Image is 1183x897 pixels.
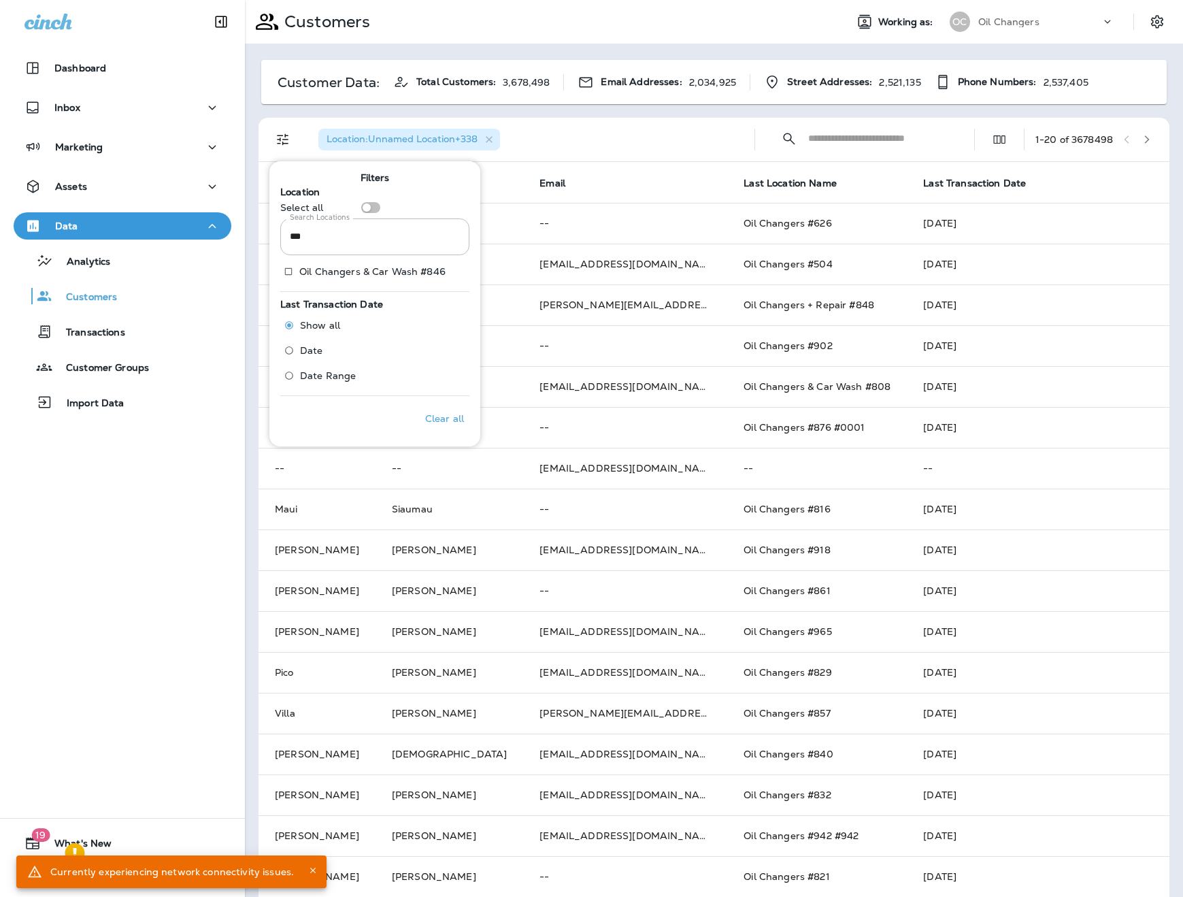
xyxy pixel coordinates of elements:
td: Siaumau [376,489,524,529]
span: Show all [300,320,340,331]
span: Oil Changers #840 [744,748,833,760]
td: [PERSON_NAME][EMAIL_ADDRESS][PERSON_NAME][DOMAIN_NAME] [523,284,727,325]
button: Dashboard [14,54,231,82]
td: [EMAIL_ADDRESS][DOMAIN_NAME] [523,529,727,570]
td: [EMAIL_ADDRESS][DOMAIN_NAME] [523,652,727,693]
td: [DATE] [907,774,1169,815]
td: [DATE] [907,366,1169,407]
td: [DATE] [907,529,1169,570]
td: [DATE] [907,570,1169,611]
td: [DATE] [907,489,1169,529]
span: Oil Changers #816 [744,503,830,515]
p: -- [392,463,507,474]
span: What's New [41,838,112,854]
td: [DATE] [907,693,1169,734]
td: [PERSON_NAME] [259,815,376,856]
p: Transactions [52,327,125,340]
td: [PERSON_NAME] [376,529,524,570]
span: 19 [31,828,50,842]
td: [PERSON_NAME] [259,734,376,774]
td: [EMAIL_ADDRESS][DOMAIN_NAME] [523,448,727,489]
td: [PERSON_NAME] [259,203,376,244]
button: Assets [14,173,231,200]
p: Clear all [425,413,464,424]
span: Oil Changers #857 [744,707,830,719]
span: Date [300,345,323,356]
button: Data [14,212,231,240]
span: Email [539,178,565,189]
div: Location:Unnamed Location+338 [318,129,500,150]
span: Oil Changers #829 [744,666,831,679]
td: [PERSON_NAME] [259,407,376,448]
span: Last Location Name [744,177,854,189]
button: Analytics [14,246,231,275]
span: Oil Changers #902 [744,340,832,352]
div: Currently experiencing network connectivity issues. [50,860,294,884]
td: [EMAIL_ADDRESS][DOMAIN_NAME] [523,734,727,774]
p: -- [539,218,711,229]
p: -- [539,340,711,351]
button: Import Data [14,388,231,417]
span: Email [539,177,583,189]
p: -- [744,463,890,474]
span: Oil Changers #965 [744,625,831,638]
td: [PERSON_NAME] [376,774,524,815]
span: Oil Changers #942 #942 [744,830,859,842]
span: Phone Numbers: [958,76,1037,88]
span: Oil Changers #876 #0001 [744,421,865,434]
span: Oil Changers #626 [744,217,831,229]
p: Assets [55,181,87,192]
span: Filters [361,172,390,184]
td: [DATE] [907,815,1169,856]
td: [DATE] [907,325,1169,366]
p: Inbox [54,102,80,113]
p: Oil Changers [978,16,1039,27]
span: Last Location Name [744,178,837,189]
button: Transactions [14,317,231,346]
span: Last Transaction Date [923,177,1044,189]
span: Oil Changers #832 [744,789,831,801]
td: [EMAIL_ADDRESS][DOMAIN_NAME] [523,366,727,407]
span: Working as: [878,16,936,28]
td: Villa [259,693,376,734]
button: Customer Groups [14,353,231,381]
span: Last Transaction Date [280,298,383,310]
td: [DATE] [907,284,1169,325]
p: 2,034,925 [689,77,736,88]
span: Oil Changers + Repair #848 [744,299,874,311]
td: [PERSON_NAME] [376,652,524,693]
button: Filters [269,126,297,153]
button: Marketing [14,133,231,161]
td: [EMAIL_ADDRESS][DOMAIN_NAME] [523,815,727,856]
div: OC [950,12,970,32]
span: Location [280,186,320,198]
td: [PERSON_NAME] [376,693,524,734]
button: Customers [14,282,231,310]
p: Customers [279,12,370,32]
td: [PERSON_NAME] [259,611,376,652]
button: Support [14,862,231,890]
td: [PERSON_NAME] [259,284,376,325]
p: Customers [52,291,117,304]
td: [PERSON_NAME] [376,815,524,856]
td: [DATE] [907,652,1169,693]
span: Street Addresses: [787,76,872,88]
button: Inbox [14,94,231,121]
p: Dashboard [54,63,106,74]
p: -- [539,504,711,515]
button: Edit Fields [986,126,1013,153]
td: [DATE] [907,611,1169,652]
span: Last Transaction Date [923,178,1026,189]
td: [DEMOGRAPHIC_DATA] [376,734,524,774]
button: Collapse Search [776,125,803,152]
span: Oil Changers #918 [744,544,830,556]
button: Close [305,862,321,879]
p: 2,537,405 [1044,77,1088,88]
p: Data [55,221,78,231]
span: Oil Changers #861 [744,585,830,597]
td: [DATE] [907,244,1169,284]
p: 3,678,498 [503,77,550,88]
td: Maui [259,489,376,529]
td: Parente [259,244,376,284]
button: Clear all [420,402,469,436]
